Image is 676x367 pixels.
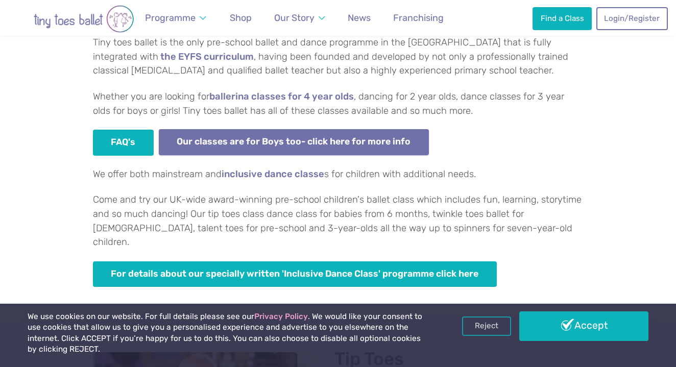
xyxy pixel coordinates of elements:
span: Programme [145,12,196,23]
a: Reject [462,316,511,336]
a: Our classes are for Boys too- click here for more info [159,129,429,155]
p: We use cookies on our website. For full details please see our . We would like your consent to us... [28,311,431,355]
a: Accept [519,311,648,341]
img: tiny toes ballet [12,5,155,33]
a: the EYFS curriculum [160,52,254,62]
a: Find a Class [533,7,592,30]
a: News [343,7,375,30]
a: inclusive dance classe [222,169,324,180]
p: Come and try our UK-wide award-winning pre-school children's ballet class which includes fun, lea... [93,193,583,249]
a: Franchising [389,7,448,30]
a: FAQ's [93,130,154,156]
a: Programme [140,7,211,30]
span: News [348,12,371,23]
p: Tiny toes ballet is the only pre-school ballet and dance programme in the [GEOGRAPHIC_DATA] that ... [93,36,583,78]
a: Our Story [270,7,330,30]
a: Login/Register [596,7,668,30]
p: We offer both mainstream and s for children with additional needs. [93,167,583,182]
span: Shop [230,12,252,23]
a: For details about our specially written 'Inclusive Dance Class' programme click here [93,261,497,287]
span: Franchising [393,12,444,23]
a: Privacy Policy [254,312,308,321]
a: Shop [225,7,256,30]
span: Our Story [274,12,315,23]
a: ballerina classes for 4 year olds [209,92,354,102]
p: Whether you are looking for , dancing for 2 year olds, dance classes for 3 year olds for boys or ... [93,90,583,118]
